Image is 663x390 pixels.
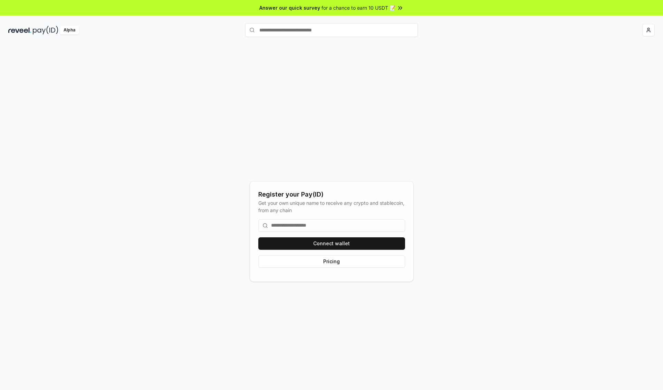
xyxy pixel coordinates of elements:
button: Pricing [258,255,405,268]
button: Connect wallet [258,237,405,250]
span: Answer our quick survey [259,4,320,11]
img: pay_id [33,26,58,35]
div: Alpha [60,26,79,35]
img: reveel_dark [8,26,31,35]
span: for a chance to earn 10 USDT 📝 [321,4,395,11]
div: Get your own unique name to receive any crypto and stablecoin, from any chain [258,199,405,214]
div: Register your Pay(ID) [258,190,405,199]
